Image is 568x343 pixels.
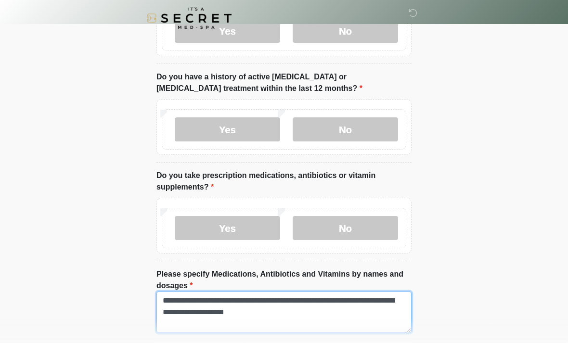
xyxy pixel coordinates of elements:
label: Do you take prescription medications, antibiotics or vitamin supplements? [156,170,412,193]
label: Please specify Medications, Antibiotics and Vitamins by names and dosages [156,268,412,292]
label: No [293,216,398,240]
img: It's A Secret Med Spa Logo [147,7,232,29]
label: Yes [175,117,280,141]
label: Do you have a history of active [MEDICAL_DATA] or [MEDICAL_DATA] treatment within the last 12 mon... [156,71,412,94]
label: Yes [175,216,280,240]
label: No [293,117,398,141]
